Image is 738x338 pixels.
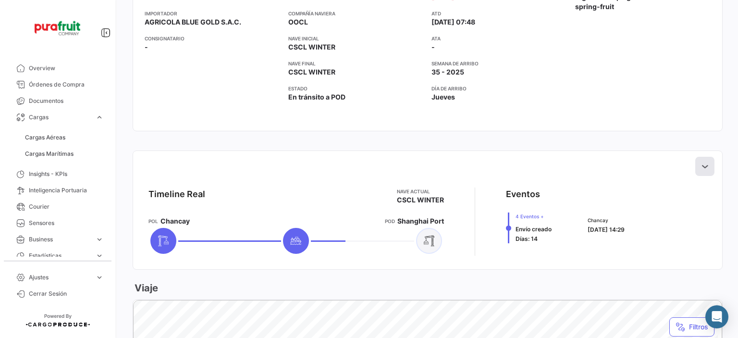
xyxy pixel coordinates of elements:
[8,93,108,109] a: Documentos
[29,251,91,260] span: Estadísticas
[669,317,714,337] button: Filtros
[21,147,108,161] a: Cargas Marítimas
[29,235,91,244] span: Business
[431,92,455,102] span: Jueves
[705,305,728,328] div: Abrir Intercom Messenger
[25,150,74,158] span: Cargas Marítimas
[288,35,424,42] app-card-info-title: Nave inicial
[29,64,104,73] span: Overview
[397,195,444,205] span: CSCL WINTER
[288,85,424,92] app-card-info-title: Estado
[95,113,104,122] span: expand_more
[29,202,104,211] span: Courier
[516,213,552,220] span: 4 Eventos +
[145,17,241,27] span: AGRICOLA BLUE GOLD S.A.C.
[385,217,395,225] app-card-info-title: POD
[288,17,308,27] span: OOCL
[431,42,435,52] span: -
[145,42,148,52] span: -
[588,216,625,224] span: Chancay
[29,80,104,89] span: Órdenes de Compra
[506,188,540,201] div: Eventos
[288,92,345,102] span: En tránsito a POD
[288,10,424,17] app-card-info-title: Compañía naviera
[29,113,91,122] span: Cargas
[397,216,444,226] span: Shanghai Port
[148,188,205,201] div: Timeline Real
[431,67,464,77] span: 35 - 2025
[95,273,104,282] span: expand_more
[8,166,108,182] a: Insights - KPIs
[288,42,335,52] span: CSCL WINTER
[21,130,108,145] a: Cargas Aéreas
[397,188,444,195] app-card-info-title: Nave actual
[29,170,104,178] span: Insights - KPIs
[431,60,567,67] app-card-info-title: Semana de Arribo
[148,217,158,225] app-card-info-title: POL
[29,186,104,195] span: Inteligencia Portuaria
[29,219,104,227] span: Sensores
[145,35,281,42] app-card-info-title: Consignatario
[160,216,190,226] span: Chancay
[575,2,614,12] span: spring-fruit
[25,133,65,142] span: Cargas Aéreas
[431,85,567,92] app-card-info-title: Día de Arribo
[8,60,108,76] a: Overview
[431,17,475,27] span: [DATE] 07:48
[95,235,104,244] span: expand_more
[516,225,552,233] span: Envío creado
[431,10,567,17] app-card-info-title: ATD
[8,199,108,215] a: Courier
[29,289,104,298] span: Cerrar Sesión
[145,10,281,17] app-card-info-title: Importador
[29,273,91,282] span: Ajustes
[516,235,538,242] span: Días: 14
[34,12,82,45] img: Logo+PuraFruit.png
[95,251,104,260] span: expand_more
[133,281,158,295] h3: Viaje
[8,182,108,199] a: Inteligencia Portuaria
[588,226,625,233] span: [DATE] 14:29
[288,67,335,77] span: CSCL WINTER
[8,76,108,93] a: Órdenes de Compra
[288,60,424,67] app-card-info-title: Nave final
[431,35,567,42] app-card-info-title: ATA
[29,97,104,105] span: Documentos
[8,215,108,231] a: Sensores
